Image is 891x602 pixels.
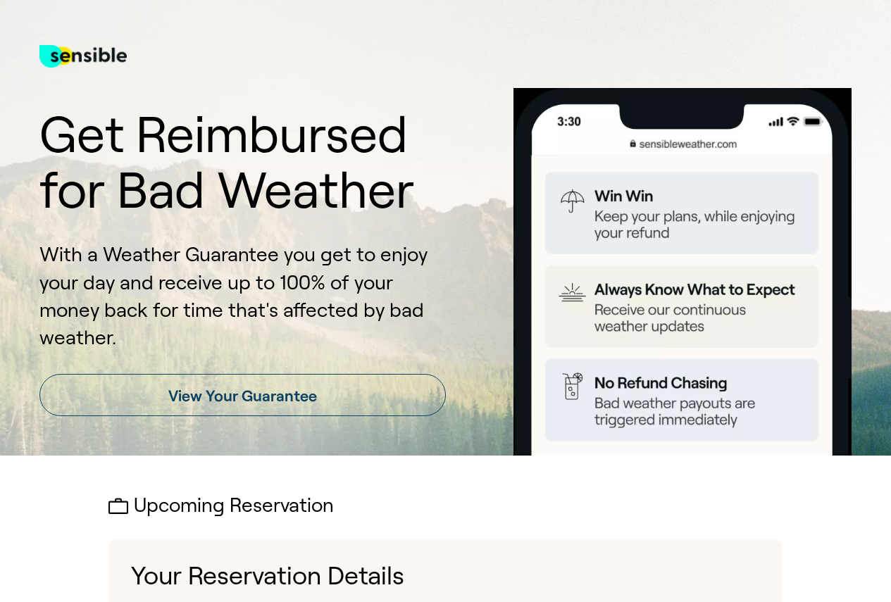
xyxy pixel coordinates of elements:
[39,374,446,416] a: View Your Guarantee
[131,562,760,590] h1: Your Reservation Details
[39,28,127,84] img: test for bg
[108,495,783,517] h2: Upcoming Reservation
[39,107,446,218] h1: Get Reimbursed for Bad Weather
[513,88,852,456] img: Product box
[39,241,446,351] p: With a Weather Guarantee you get to enjoy your day and receive up to 100% of your money back for ...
